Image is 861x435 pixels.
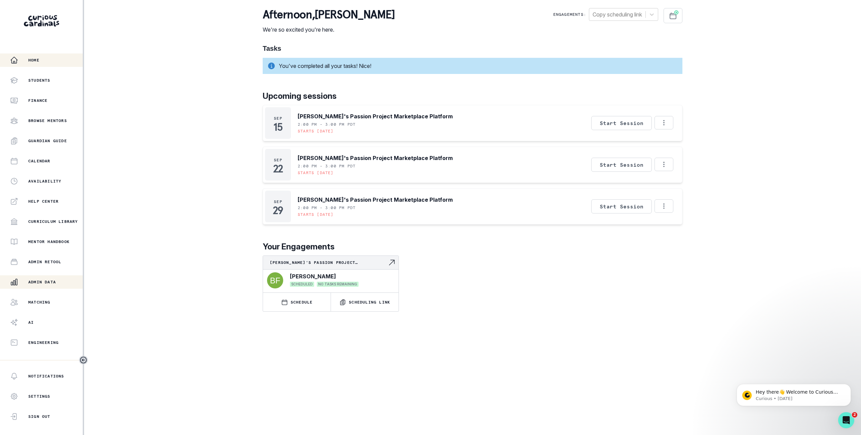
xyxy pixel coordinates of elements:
p: Students [28,78,50,83]
p: Mentor Handbook [28,239,70,244]
p: [PERSON_NAME]'s Passion Project Marketplace Platform [298,154,453,162]
p: [PERSON_NAME] [290,272,336,280]
p: We're so excited you're here. [263,26,395,34]
p: SCHEDULE [291,300,313,305]
button: Schedule Sessions [664,8,682,23]
p: Browse Mentors [28,118,67,123]
p: Sign Out [28,414,50,419]
svg: Navigate to engagement page [388,259,396,267]
p: Guardian Guide [28,138,67,144]
p: Starts [DATE] [298,170,334,175]
p: Scheduling Link [349,300,390,305]
p: Starts [DATE] [298,212,334,217]
p: Home [28,57,39,63]
p: Help Center [28,199,59,204]
p: 29 [273,207,283,214]
p: Finance [28,98,47,103]
p: Curriculum Library [28,219,78,224]
a: [PERSON_NAME]'s Passion Project Marketplace PlatformNavigate to engagement page[PERSON_NAME]SCHED... [263,256,399,290]
p: 22 [273,165,283,172]
p: Sep [274,157,282,163]
p: Availability [28,179,61,184]
p: AI [28,320,34,325]
p: [PERSON_NAME]'s Passion Project Marketplace Platform [270,260,388,265]
button: Start Session [591,116,652,130]
button: SCHEDULE [263,293,331,311]
p: Admin Retool [28,259,61,265]
p: Engagements: [553,12,586,17]
p: Sep [274,116,282,121]
p: Engineering [28,340,59,345]
p: Notifications [28,373,64,379]
span: 2 [852,412,857,418]
p: Admin Data [28,279,56,285]
button: Options [654,158,673,171]
h1: Tasks [263,44,682,52]
button: Start Session [591,158,652,172]
span: NO TASKS REMAINING [317,282,359,287]
img: Curious Cardinals Logo [24,15,59,27]
p: Calendar [28,158,50,164]
iframe: Intercom notifications message [726,370,861,417]
p: [PERSON_NAME]'s Passion Project Marketplace Platform [298,196,453,204]
p: Sep [274,199,282,204]
p: Your Engagements [263,241,682,253]
p: 2:00 PM - 3:00 PM PDT [298,122,355,127]
p: afternoon , [PERSON_NAME] [263,8,395,22]
button: Start Session [591,199,652,213]
img: svg [267,272,283,288]
button: Options [654,116,673,129]
button: Options [654,199,673,213]
p: 2:00 PM - 3:00 PM PDT [298,205,355,210]
button: Toggle sidebar [79,356,88,364]
p: [PERSON_NAME]'s Passion Project Marketplace Platform [298,112,453,120]
p: 2:00 PM - 3:00 PM PDT [298,163,355,169]
button: Scheduling Link [331,293,399,311]
iframe: Intercom live chat [838,412,854,428]
p: 15 [273,124,282,130]
p: Starts [DATE] [298,128,334,134]
p: Upcoming sessions [263,90,682,102]
p: Settings [28,394,50,399]
p: Matching [28,300,50,305]
div: You've completed all your tasks! Nice! [263,58,682,74]
span: SCHEDULED [290,282,314,287]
